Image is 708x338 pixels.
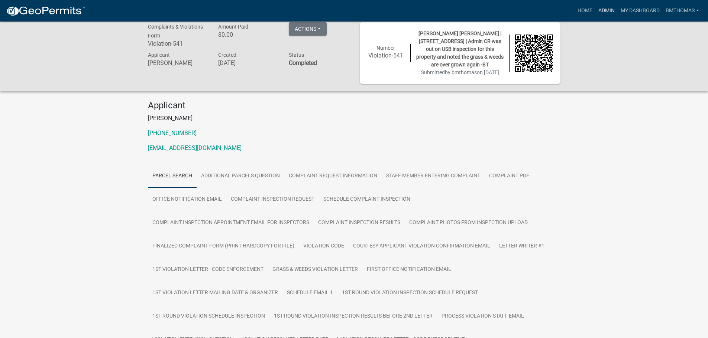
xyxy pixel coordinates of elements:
h6: [DATE] [218,59,278,66]
a: Additional Parcels Question [197,164,284,188]
a: Admin [595,4,618,18]
a: My Dashboard [618,4,663,18]
a: 1st Round Violation Inspection Results Before 2nd Letter [269,305,437,328]
a: Process Violation Staff Email [437,305,528,328]
button: Actions [289,22,327,36]
span: [PERSON_NAME] [PERSON_NAME] | [STREET_ADDRESS] | Admin CR was out on USB inspection for this prop... [416,30,504,68]
span: Created [218,52,236,58]
h6: [PERSON_NAME] [148,59,207,66]
h6: Violation-541 [148,40,207,47]
a: Parcel search [148,164,197,188]
a: Complaint PDF [485,164,534,188]
a: Complaint Request Information [284,164,382,188]
span: Complaints & Violations Form [148,24,203,39]
a: Complaint Inspection Results [314,211,405,235]
a: Schedule Complaint Inspection [319,188,415,211]
h6: $0.00 [218,31,278,38]
a: Staff Member Entering Complaint [382,164,485,188]
a: Finalized Complaint Form (Print Hardcopy for File) [148,234,299,258]
a: Letter Writer #1 [495,234,549,258]
span: Submitted on [DATE] [421,69,499,75]
a: First Office Notification Email [362,258,456,282]
a: bmthomas [663,4,702,18]
a: [EMAIL_ADDRESS][DOMAIN_NAME] [148,144,242,151]
a: 1st Round Violation Schedule Inspection [148,305,269,328]
img: QR code [515,35,553,72]
span: Number [376,45,395,51]
a: [PHONE_NUMBER] [148,129,197,137]
span: Amount Paid [218,24,248,30]
a: 1st Violation Letter - Code Enforcement [148,258,268,282]
strong: Completed [289,59,317,66]
a: 1st Round Violation Inspection Schedule Request [337,281,482,305]
h4: Applicant [148,100,560,111]
a: Schedule Email 1 [282,281,337,305]
a: Office Notification Email [148,188,226,211]
a: Home [575,4,595,18]
span: Applicant [148,52,170,58]
h6: Violation-541 [367,52,405,59]
span: Status [289,52,304,58]
a: Complaint Inspection Request [226,188,319,211]
p: [PERSON_NAME] [148,114,560,123]
a: Courtesy Applicant Violation Confirmation Email [349,234,495,258]
a: 1st Violation Letter Mailing Date & Organizer [148,281,282,305]
a: Grass & Weeds Violation Letter [268,258,362,282]
a: Complaint Inspection Appointment Email for Inspectors [148,211,314,235]
a: Complaint Photos from Inspection Upload [405,211,532,235]
span: by bmthomas [445,69,477,75]
a: Violation Code [299,234,349,258]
